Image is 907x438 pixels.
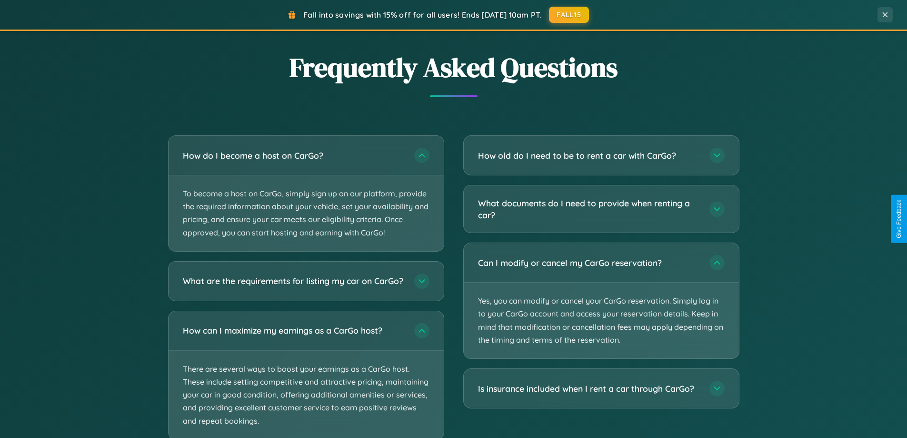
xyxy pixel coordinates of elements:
button: FALL15 [549,7,589,23]
h3: What documents do I need to provide when renting a car? [478,197,700,221]
p: To become a host on CarGo, simply sign up on our platform, provide the required information about... [169,175,444,251]
h3: How can I maximize my earnings as a CarGo host? [183,325,405,336]
span: Fall into savings with 15% off for all users! Ends [DATE] 10am PT. [303,10,542,20]
h3: Can I modify or cancel my CarGo reservation? [478,257,700,269]
h3: What are the requirements for listing my car on CarGo? [183,275,405,287]
h3: Is insurance included when I rent a car through CarGo? [478,383,700,395]
div: Give Feedback [896,200,902,238]
h3: How do I become a host on CarGo? [183,150,405,162]
p: Yes, you can modify or cancel your CarGo reservation. Simply log in to your CarGo account and acc... [464,283,739,358]
h2: Frequently Asked Questions [168,49,739,86]
h3: How old do I need to be to rent a car with CarGo? [478,150,700,162]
